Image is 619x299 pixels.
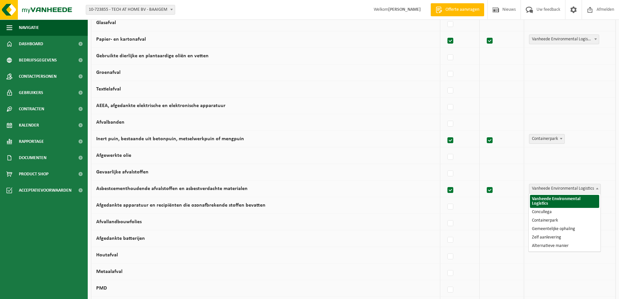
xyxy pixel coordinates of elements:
span: 10-723855 - TECH AT HOME BV - BAAIGEM [86,5,175,14]
label: Afgedankte apparatuur en recipiënten die ozonafbrekende stoffen bevatten [96,203,265,208]
span: Offerte aanvragen [444,7,481,13]
label: Afvalbanden [96,120,124,125]
span: Navigatie [19,20,39,36]
label: Afgedankte batterijen [96,236,145,241]
li: Alternatieve manier [530,242,599,250]
label: Groenafval [96,70,121,75]
label: Textielafval [96,87,121,92]
label: Gevaarlijke afvalstoffen [96,170,148,175]
span: Containerpark [529,134,565,144]
label: Glasafval [96,20,116,25]
span: Contactpersonen [19,68,57,85]
label: AEEA, afgedankte elektrische en elektronische apparatuur [96,103,226,108]
label: PMD [96,286,107,291]
span: Containerpark [529,134,564,143]
span: Product Shop [19,166,48,182]
li: Gemeentelijke ophaling [530,225,599,233]
strong: [PERSON_NAME] [388,7,421,12]
span: Rapportage [19,133,44,150]
span: Dashboard [19,36,43,52]
span: Gebruikers [19,85,43,101]
span: Documenten [19,150,46,166]
label: Afvallandbouwfolies [96,219,142,224]
span: Vanheede Environmental Logistics [529,35,599,44]
span: Kalender [19,117,39,133]
span: Vanheede Environmental Logistics [529,34,599,44]
label: Houtafval [96,252,118,258]
span: Bedrijfsgegevens [19,52,57,68]
li: Containerpark [530,216,599,225]
li: Zelf aanlevering [530,233,599,242]
span: 10-723855 - TECH AT HOME BV - BAAIGEM [86,5,175,15]
li: Concullega [530,208,599,216]
label: Asbestcementhoudende afvalstoffen en asbestverdachte materialen [96,186,248,191]
label: Metaalafval [96,269,123,274]
span: Contracten [19,101,44,117]
label: Afgewerkte olie [96,153,131,158]
label: Inert puin, bestaande uit betonpuin, metselwerkpuin of mengpuin [96,136,244,142]
span: Acceptatievoorwaarden [19,182,71,198]
label: Papier- en kartonafval [96,37,146,42]
label: Gebruikte dierlijke en plantaardige oliën en vetten [96,53,209,59]
li: Vanheede Environmental Logistics [530,195,599,208]
a: Offerte aanvragen [431,3,484,16]
span: Vanheede Environmental Logistics [529,184,600,193]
